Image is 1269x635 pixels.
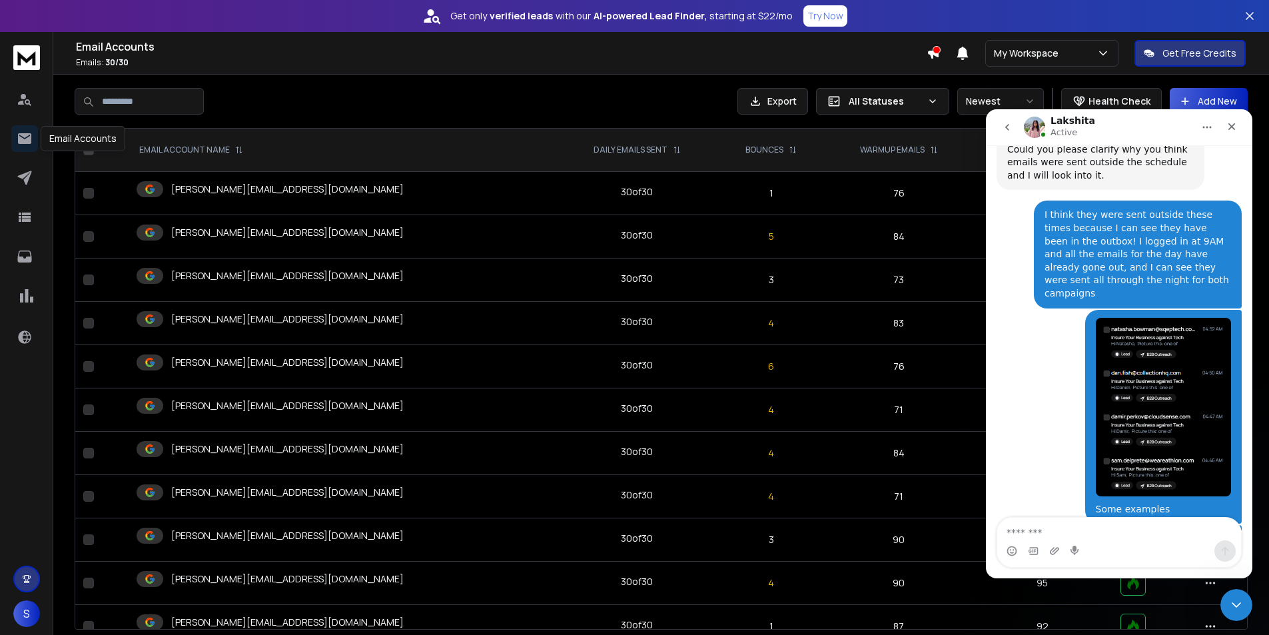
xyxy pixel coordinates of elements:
td: 95 [973,475,1113,518]
div: 30 of 30 [621,272,653,285]
p: [PERSON_NAME][EMAIL_ADDRESS][DOMAIN_NAME] [171,183,404,196]
td: 95 [973,215,1113,259]
td: 95 [973,345,1113,388]
td: 84 [825,432,973,475]
div: 30 of 30 [621,402,653,415]
span: 30 / 30 [105,57,129,68]
td: 71 [825,475,973,518]
button: Add New [1170,88,1248,115]
td: 95 [973,518,1113,562]
p: 3 [725,533,817,546]
p: Try Now [807,9,843,23]
td: 76 [825,345,973,388]
p: Get Free Credits [1162,47,1236,60]
div: 30 of 30 [621,445,653,458]
p: [PERSON_NAME][EMAIL_ADDRESS][DOMAIN_NAME] [171,616,404,629]
iframe: Intercom live chat [1220,589,1252,621]
p: DAILY EMAILS SENT [594,145,667,155]
img: logo [13,45,40,70]
div: Email Accounts [41,126,125,151]
p: My Workspace [994,47,1064,60]
button: Newest [957,88,1044,115]
td: 95 [973,302,1113,345]
td: 95 [973,562,1113,605]
p: [PERSON_NAME][EMAIL_ADDRESS][DOMAIN_NAME] [171,572,404,586]
p: Health Check [1088,95,1150,108]
h1: Email Accounts [76,39,927,55]
p: 4 [725,403,817,416]
div: 30 of 30 [621,185,653,199]
p: [PERSON_NAME][EMAIL_ADDRESS][DOMAIN_NAME] [171,313,404,326]
p: All Statuses [849,95,922,108]
p: 4 [725,490,817,503]
button: Get Free Credits [1134,40,1246,67]
p: BOUNCES [745,145,783,155]
p: [PERSON_NAME][EMAIL_ADDRESS][DOMAIN_NAME] [171,442,404,456]
td: 95 [973,259,1113,302]
p: Emails : [76,57,927,68]
p: 1 [725,620,817,633]
td: 83 [825,302,973,345]
p: [PERSON_NAME][EMAIL_ADDRESS][DOMAIN_NAME] [171,486,404,499]
p: [PERSON_NAME][EMAIL_ADDRESS][DOMAIN_NAME] [171,356,404,369]
div: 30 of 30 [621,575,653,588]
p: [PERSON_NAME][EMAIL_ADDRESS][DOMAIN_NAME] [171,399,404,412]
div: 30 of 30 [621,532,653,545]
button: S [13,600,40,627]
div: 30 of 30 [621,315,653,328]
button: Try Now [803,5,847,27]
div: EMAIL ACCOUNT NAME [139,145,243,155]
p: [PERSON_NAME][EMAIL_ADDRESS][DOMAIN_NAME] [171,269,404,283]
iframe: Intercom live chat [986,109,1252,578]
p: 3 [725,273,817,287]
p: Get only with our starting at $22/mo [450,9,793,23]
td: 95 [973,432,1113,475]
div: 30 of 30 [621,358,653,372]
button: Health Check [1061,88,1162,115]
p: WARMUP EMAILS [860,145,925,155]
div: 30 of 30 [621,618,653,632]
strong: AI-powered Lead Finder, [594,9,707,23]
button: Export [737,88,808,115]
div: 30 of 30 [621,488,653,502]
p: [PERSON_NAME][EMAIL_ADDRESS][DOMAIN_NAME] [171,529,404,542]
td: 95 [973,172,1113,215]
p: 5 [725,230,817,243]
p: 4 [725,446,817,460]
p: 6 [725,360,817,373]
td: 76 [825,172,973,215]
td: 90 [825,562,973,605]
p: 4 [725,576,817,590]
p: [PERSON_NAME][EMAIL_ADDRESS][DOMAIN_NAME] [171,226,404,239]
p: 4 [725,317,817,330]
td: 95 [973,388,1113,432]
td: 90 [825,518,973,562]
td: 84 [825,215,973,259]
strong: verified leads [490,9,553,23]
p: 1 [725,187,817,200]
td: 71 [825,388,973,432]
div: 30 of 30 [621,229,653,242]
td: 73 [825,259,973,302]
